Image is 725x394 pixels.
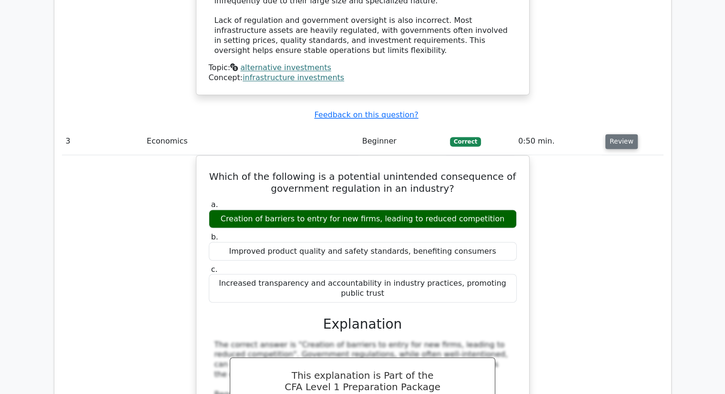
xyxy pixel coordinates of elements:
div: Improved product quality and safety standards, benefiting consumers [209,242,517,260]
a: infrastructure investments [243,73,344,82]
div: Concept: [209,73,517,83]
td: 0:50 min. [514,128,602,155]
span: Correct [450,137,481,146]
div: Increased transparency and accountability in industry practices, promoting public trust [209,274,517,302]
div: Topic: [209,63,517,73]
span: a. [211,199,218,208]
h3: Explanation [214,316,511,332]
h5: Which of the following is a potential unintended consequence of government regulation in an indus... [208,171,518,194]
td: 3 [62,128,143,155]
a: alternative investments [240,63,331,72]
div: Creation of barriers to entry for new firms, leading to reduced competition [209,209,517,228]
a: Feedback on this question? [314,110,418,119]
td: Economics [143,128,358,155]
td: Beginner [358,128,446,155]
span: b. [211,232,218,241]
span: c. [211,264,218,273]
button: Review [605,134,638,149]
